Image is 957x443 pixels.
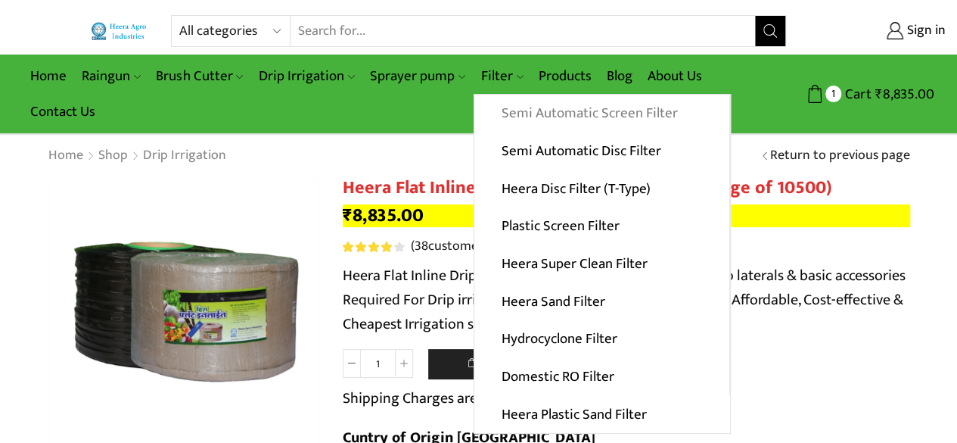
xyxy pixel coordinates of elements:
[474,245,729,283] a: Heera Super Clean Filter
[474,170,729,207] a: Heera Disc Filter (T-Type)
[474,282,729,320] a: Heera Sand Filter
[343,242,394,252] span: Rated out of 5 based on customer ratings
[343,200,353,231] span: ₹
[343,386,684,410] p: Shipping Charges are extra, Depends on your Location
[343,242,404,252] div: Rated 4.21 out of 5
[599,58,640,94] a: Blog
[474,207,729,245] a: Plastic Screen Filter
[875,83,934,106] bdi: 8,835.00
[809,17,946,45] a: Sign in
[770,146,910,166] a: Return to previous page
[428,349,572,379] button: Add to cart
[343,264,910,336] p: Heera Flat Inline Drip Package for 1 Acre is Combo Pack of Drip laterals & basic accessories Requ...
[411,237,533,257] a: (38customer reviews)
[23,58,74,94] a: Home
[98,146,129,166] a: Shop
[474,358,729,396] a: Domestic RO Filter
[291,16,755,46] input: Search for...
[415,235,428,257] span: 38
[251,58,362,94] a: Drip Irrigation
[474,95,729,133] a: Semi Automatic Screen Filter
[361,349,395,378] input: Product quantity
[531,58,599,94] a: Products
[74,58,148,94] a: Raingun
[755,16,785,46] button: Search button
[841,84,872,105] span: Cart
[875,83,883,106] span: ₹
[343,242,407,252] span: 38
[23,94,103,129] a: Contact Us
[825,86,841,101] span: 1
[474,58,531,94] a: Filter
[142,146,227,166] a: Drip Irrigation
[148,58,250,94] a: Brush Cutter
[474,320,729,358] a: Hydrocyclone Filter
[343,177,910,199] h1: Heera Flat Inline Drip Package For 1 Acre (Package of 10500)
[903,21,946,41] span: Sign in
[48,146,84,166] a: Home
[801,80,934,108] a: 1 Cart ₹8,835.00
[474,133,729,170] a: Semi Automatic Disc Filter
[640,58,710,94] a: About Us
[48,146,227,166] nav: Breadcrumb
[362,58,473,94] a: Sprayer pump
[343,200,424,231] bdi: 8,835.00
[474,395,730,433] a: Heera Plastic Sand Filter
